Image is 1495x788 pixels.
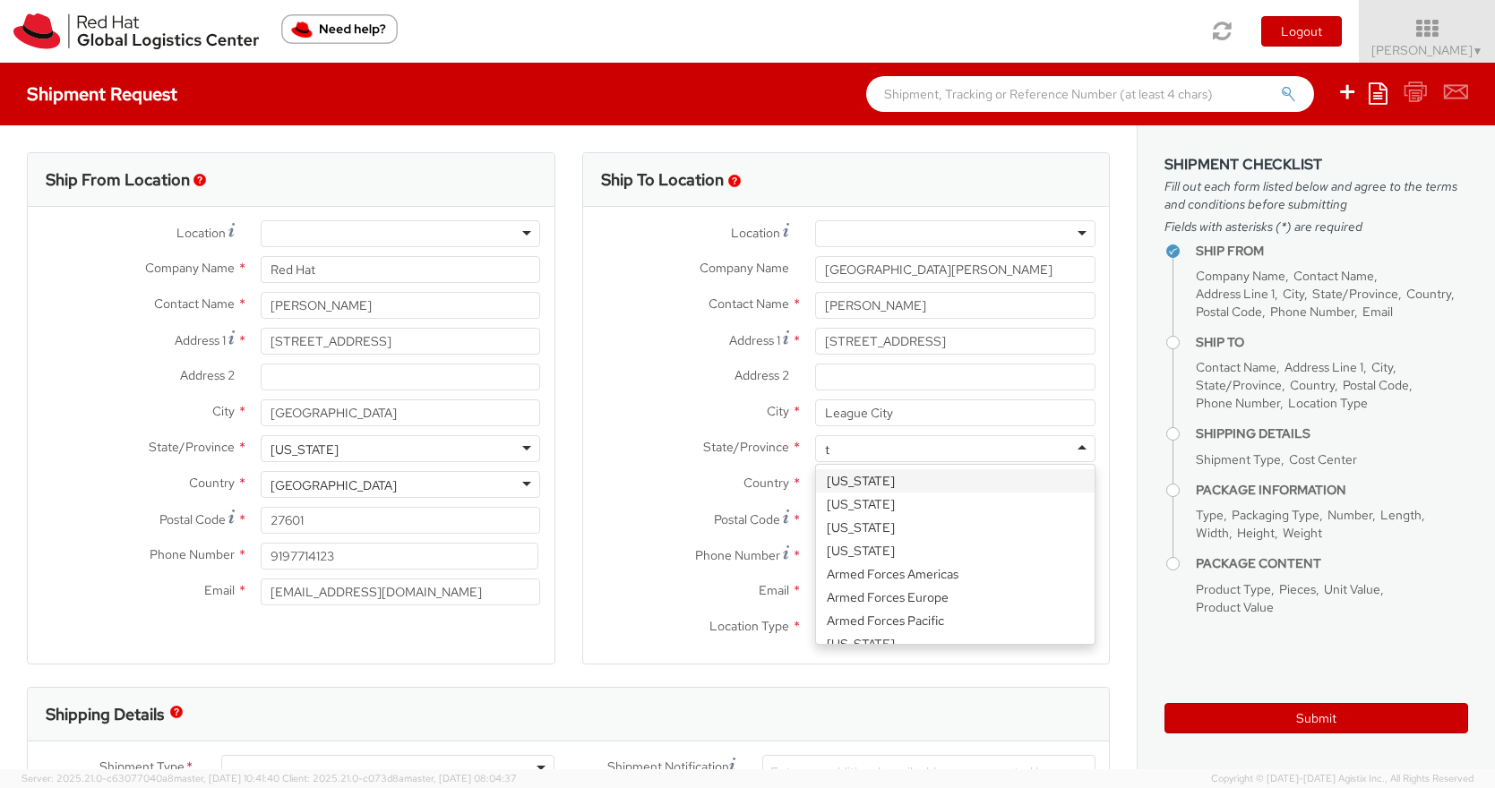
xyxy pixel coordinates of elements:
h3: Shipping Details [46,706,164,724]
button: Need help? [281,14,398,44]
span: Fill out each form listed below and agree to the terms and conditions before submitting [1164,177,1468,213]
span: master, [DATE] 08:04:37 [404,772,517,784]
span: State/Province [703,439,789,455]
input: Shipment, Tracking or Reference Number (at least 4 chars) [866,76,1314,112]
span: Address 2 [735,367,789,383]
span: Postal Code [1196,304,1262,320]
span: Country [743,475,789,491]
span: Pieces [1279,581,1316,597]
div: Armed Forces Americas [816,562,1095,586]
span: Location [176,225,226,241]
span: Contact Name [1293,268,1374,284]
span: Contact Name [709,295,789,312]
span: master, [DATE] 10:41:40 [174,772,279,784]
h3: Ship To Location [601,171,724,189]
img: rh-logistics-00dfa346123c4ec078e1.svg [13,13,259,49]
span: Length [1380,507,1422,523]
span: Address 1 [175,332,226,348]
div: [US_STATE] [816,632,1095,655]
h3: Ship From Location [46,171,190,189]
span: Company Name [145,260,235,276]
span: Phone Number [1196,395,1280,411]
span: Client: 2025.21.0-c073d8a [282,772,517,784]
div: Armed Forces Europe [816,586,1095,609]
span: Address 1 [729,332,780,348]
span: Phone Number [1270,304,1354,320]
span: Server: 2025.21.0-c63077040a8 [21,772,279,784]
span: Phone Number [150,546,235,562]
span: Weight [1283,525,1322,541]
span: Email [204,582,235,598]
span: Product Type [1196,581,1271,597]
span: Postal Code [714,511,780,527]
span: Email [1362,304,1393,320]
span: Country [1406,286,1451,302]
h4: Ship From [1196,244,1468,258]
span: Unit Value [1324,581,1380,597]
div: [US_STATE] [816,492,1095,516]
span: Country [1290,377,1335,393]
span: Company Name [700,260,789,276]
span: Fields with asterisks (*) are required [1164,218,1468,236]
span: City [1283,286,1304,302]
h3: Shipment Checklist [1164,157,1468,173]
span: State/Province [149,439,235,455]
span: City [212,403,235,419]
div: [US_STATE] [271,441,339,458]
span: Phone Number [695,547,780,563]
span: State/Province [1312,286,1398,302]
span: Location [731,225,780,241]
span: State/Province [1196,377,1282,393]
span: Country [189,475,235,491]
div: Armed Forces Pacific [816,609,1095,632]
span: Location Type [1288,395,1368,411]
span: Address Line 1 [1284,359,1363,375]
span: Shipment Type [99,758,185,778]
h4: Package Content [1196,557,1468,570]
span: Postal Code [159,511,226,527]
h4: Package Information [1196,484,1468,497]
span: Height [1237,525,1275,541]
h4: Shipment Request [27,84,177,104]
span: City [767,403,789,419]
div: [US_STATE] [816,516,1095,539]
span: Copyright © [DATE]-[DATE] Agistix Inc., All Rights Reserved [1211,772,1474,786]
span: Contact Name [1196,359,1276,375]
span: Address Line 1 [1196,286,1275,302]
div: [US_STATE] [816,469,1095,492]
span: City [1371,359,1393,375]
span: [PERSON_NAME] [1371,42,1483,58]
span: Type [1196,507,1224,523]
span: Address 2 [180,367,235,383]
span: ▼ [1473,44,1483,58]
span: Shipment Type [1196,451,1281,467]
span: Cost Center [1289,451,1357,467]
span: Contact Name [154,295,235,312]
span: Postal Code [1343,377,1409,393]
h4: Shipping Details [1196,427,1468,441]
div: [GEOGRAPHIC_DATA] [271,476,397,494]
span: Product Value [1196,599,1274,615]
div: [US_STATE] [816,539,1095,562]
button: Submit [1164,703,1468,733]
span: Shipment Notification [607,758,729,776]
span: Location Type [709,618,789,634]
span: Packaging Type [1232,507,1319,523]
span: Company Name [1196,268,1285,284]
button: Logout [1261,16,1342,47]
span: Width [1196,525,1229,541]
span: Email [759,582,789,598]
span: Number [1327,507,1372,523]
h4: Ship To [1196,336,1468,349]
